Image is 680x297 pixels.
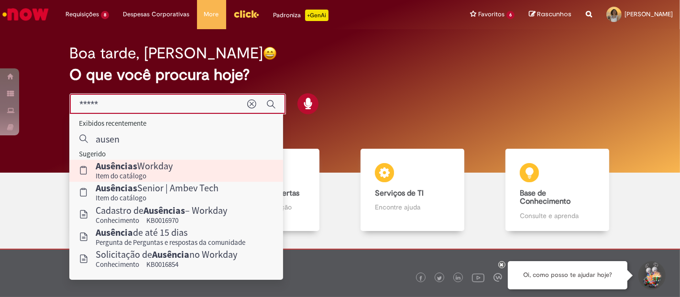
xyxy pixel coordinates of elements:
b: Catálogo de Ofertas [230,188,299,198]
b: Serviços de TI [375,188,424,198]
p: Encontre ajuda [375,202,450,212]
span: Despesas Corporativas [123,10,190,19]
img: logo_footer_youtube.png [472,271,484,284]
h2: O que você procura hoje? [69,66,611,83]
h2: Boa tarde, [PERSON_NAME] [69,45,263,62]
span: 8 [101,11,109,19]
button: Iniciar Conversa de Suporte [637,261,666,290]
span: Favoritos [478,10,505,19]
a: Base de Conhecimento Consulte e aprenda [485,149,630,231]
div: Oi, como posso te ajudar hoje? [508,261,627,289]
a: Rascunhos [529,10,571,19]
a: Serviços de TI Encontre ajuda [340,149,485,231]
img: ServiceNow [1,5,50,24]
span: Requisições [66,10,99,19]
img: click_logo_yellow_360x200.png [233,7,259,21]
span: More [204,10,219,19]
a: Tirar dúvidas Tirar dúvidas com Lupi Assist e Gen Ai [50,149,195,231]
span: 6 [506,11,515,19]
img: logo_footer_linkedin.png [456,275,461,281]
b: Base de Conhecimento [520,188,570,207]
img: happy-face.png [263,46,277,60]
img: logo_footer_twitter.png [437,276,442,281]
p: Consulte e aprenda [520,211,595,220]
p: +GenAi [305,10,329,21]
img: logo_footer_workplace.png [494,273,502,282]
span: Rascunhos [537,10,571,19]
span: [PERSON_NAME] [625,10,673,18]
img: logo_footer_facebook.png [418,276,423,281]
div: Padroniza [274,10,329,21]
